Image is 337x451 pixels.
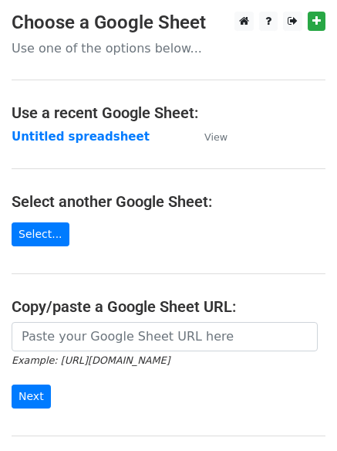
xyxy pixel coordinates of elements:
[12,40,325,56] p: Use one of the options below...
[12,222,69,246] a: Select...
[12,192,325,211] h4: Select another Google Sheet:
[12,12,325,34] h3: Choose a Google Sheet
[12,297,325,316] h4: Copy/paste a Google Sheet URL:
[12,354,170,366] small: Example: [URL][DOMAIN_NAME]
[12,103,325,122] h4: Use a recent Google Sheet:
[189,130,227,144] a: View
[12,322,318,351] input: Paste your Google Sheet URL here
[204,131,227,143] small: View
[12,130,150,144] a: Untitled spreadsheet
[12,385,51,409] input: Next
